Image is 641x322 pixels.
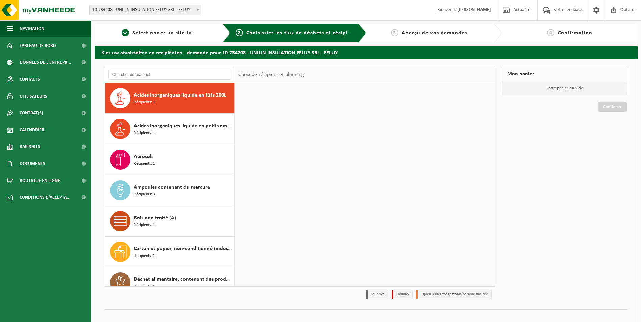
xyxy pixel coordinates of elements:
li: Jour fixe [366,290,388,299]
span: Aérosols [134,153,153,161]
button: Déchet alimentaire, contenant des produits d'origine animale, non emballé, catégorie 3 Récipients: 1 [105,267,235,298]
span: Récipients: 3 [134,191,155,198]
span: Récipients: 1 [134,222,155,229]
p: Votre panier est vide [502,82,627,95]
button: Ampoules contenant du mercure Récipients: 3 [105,175,235,206]
span: 1 [122,29,129,36]
li: Holiday [392,290,413,299]
span: Acides inorganiques liquide en fûts 200L [134,91,226,99]
button: Acides inorganiques liquide en petits emballages Récipients: 1 [105,114,235,144]
div: Mon panier [502,66,627,82]
button: Carton et papier, non-conditionné (industriel) Récipients: 1 [105,237,235,267]
span: 2 [236,29,243,36]
button: Acides inorganiques liquide en fûts 200L Récipients: 1 [105,83,235,114]
span: Navigation [20,20,44,37]
span: Contrat(s) [20,105,43,122]
div: Choix de récipient et planning [235,66,307,83]
span: Récipients: 1 [134,253,155,259]
span: Contacts [20,71,40,88]
a: 1Sélectionner un site ici [98,29,217,37]
span: Rapports [20,138,40,155]
span: 3 [391,29,398,36]
span: Documents [20,155,45,172]
span: Utilisateurs [20,88,47,105]
span: 4 [547,29,554,36]
span: Sélectionner un site ici [132,30,193,36]
span: Données de l'entrepr... [20,54,71,71]
span: Boutique en ligne [20,172,60,189]
span: Récipients: 1 [134,130,155,136]
strong: [PERSON_NAME] [457,7,491,12]
span: Bois non traité (A) [134,214,176,222]
span: Récipients: 1 [134,284,155,290]
span: 10-734208 - UNILIN INSULATION FELUY SRL - FELUY [90,5,201,15]
input: Chercher du matériel [108,70,231,80]
span: Conditions d'accepta... [20,189,71,206]
a: Continuer [598,102,627,112]
h2: Kies uw afvalstoffen en recipiënten - demande pour 10-734208 - UNILIN INSULATION FELUY SRL - FELUY [95,46,638,59]
span: Carton et papier, non-conditionné (industriel) [134,245,232,253]
span: Acides inorganiques liquide en petits emballages [134,122,232,130]
span: Déchet alimentaire, contenant des produits d'origine animale, non emballé, catégorie 3 [134,275,232,284]
button: Bois non traité (A) Récipients: 1 [105,206,235,237]
span: Récipients: 1 [134,99,155,106]
span: Confirmation [558,30,592,36]
li: Tijdelijk niet toegestaan/période limitée [416,290,492,299]
span: Calendrier [20,122,44,138]
button: Aérosols Récipients: 1 [105,144,235,175]
span: Récipients: 1 [134,161,155,167]
span: Tableau de bord [20,37,56,54]
span: Aperçu de vos demandes [402,30,467,36]
span: Choisissiez les flux de déchets et récipients [246,30,359,36]
span: Ampoules contenant du mercure [134,183,210,191]
span: 10-734208 - UNILIN INSULATION FELUY SRL - FELUY [89,5,201,15]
